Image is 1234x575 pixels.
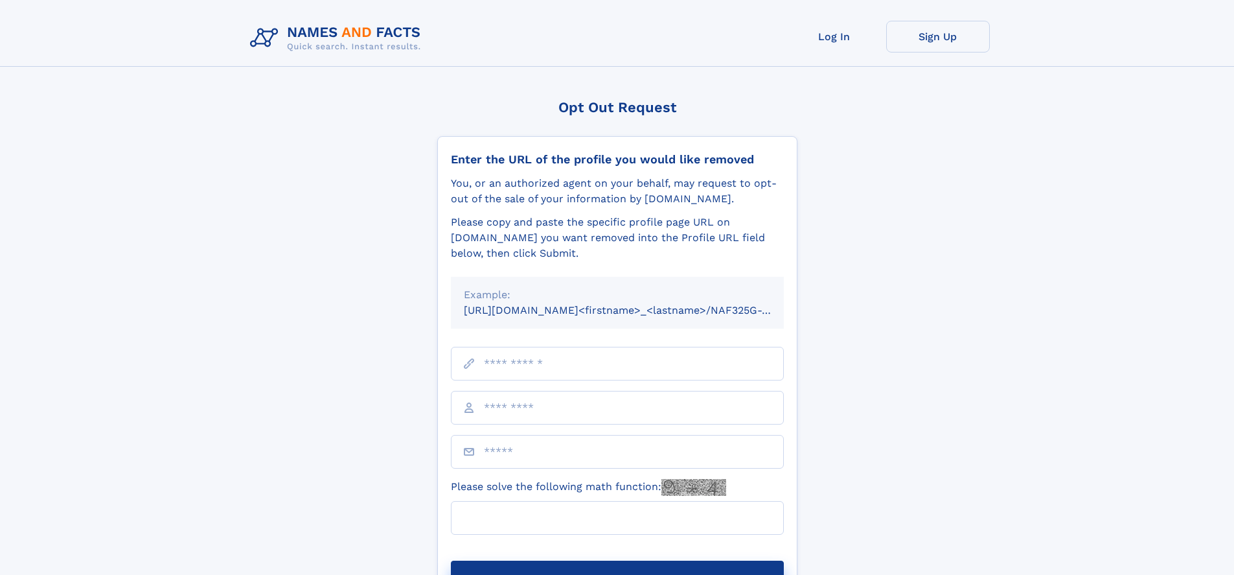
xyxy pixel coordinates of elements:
[437,99,797,115] div: Opt Out Request
[451,152,784,167] div: Enter the URL of the profile you would like removed
[783,21,886,53] a: Log In
[245,21,431,56] img: Logo Names and Facts
[464,304,808,316] small: [URL][DOMAIN_NAME]<firstname>_<lastname>/NAF325G-xxxxxxxx
[451,215,784,261] div: Please copy and paste the specific profile page URL on [DOMAIN_NAME] you want removed into the Pr...
[451,176,784,207] div: You, or an authorized agent on your behalf, may request to opt-out of the sale of your informatio...
[886,21,990,53] a: Sign Up
[451,479,726,496] label: Please solve the following math function:
[464,287,771,303] div: Example:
